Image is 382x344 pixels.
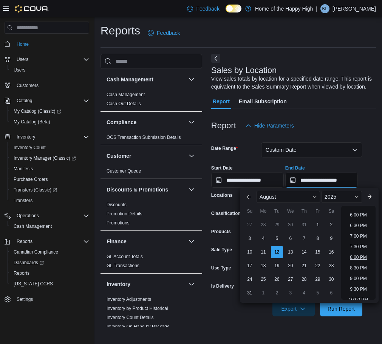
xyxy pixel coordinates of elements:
input: Dark Mode [226,5,241,12]
li: 9:30 PM [347,285,370,294]
span: Settings [17,296,33,302]
span: Purchase Orders [14,176,48,182]
span: 2025 [325,194,336,200]
div: day-24 [244,273,256,285]
div: Customer [101,167,202,179]
h3: Customer [107,152,131,160]
a: Promotions [107,220,130,226]
div: day-30 [325,273,337,285]
a: Inventory Adjustments [107,297,151,302]
span: Reports [17,238,32,244]
div: Kara Ludwar [320,4,329,13]
span: Inventory Count Details [107,314,154,321]
li: 7:30 PM [347,242,370,251]
div: day-4 [298,287,310,299]
label: Start Date [211,165,233,171]
a: Canadian Compliance [11,247,61,257]
a: [US_STATE] CCRS [11,279,56,288]
div: day-3 [285,287,297,299]
ul: Time [341,206,376,300]
span: Users [17,56,28,62]
a: Cash Management [107,92,145,97]
span: Report [213,94,230,109]
h3: Finance [107,238,127,245]
a: Cash Out Details [107,101,141,106]
button: Operations [2,210,92,221]
span: Customers [14,81,89,90]
button: Cash Management [187,75,196,84]
span: Inventory Count [11,143,89,152]
span: Cash Management [107,92,145,98]
a: Inventory Count Details [107,315,154,320]
a: Home [14,40,32,49]
div: day-3 [244,232,256,244]
label: Is Delivery [211,283,234,289]
button: [US_STATE] CCRS [8,279,92,289]
button: Inventory [187,280,196,289]
span: My Catalog (Beta) [14,119,50,125]
span: Inventory [17,134,35,140]
button: Hide Parameters [242,118,297,133]
button: Settings [2,294,92,305]
span: Hide Parameters [254,122,294,129]
span: Promotion Details [107,211,142,217]
div: day-1 [312,219,324,231]
a: My Catalog (Beta) [11,117,53,126]
div: August, 2025 [243,218,338,300]
div: day-29 [312,273,324,285]
label: Sale Type [211,247,232,253]
button: Compliance [187,118,196,127]
div: day-14 [298,246,310,258]
div: day-22 [312,260,324,272]
a: Dashboards [11,258,47,267]
button: Cash Management [107,76,186,83]
span: Inventory Adjustments [107,296,151,302]
a: Transfers (Classic) [8,185,92,195]
button: Inventory [107,280,186,288]
div: day-19 [271,260,283,272]
span: Run Report [328,305,355,313]
button: Cash Management [8,221,92,232]
span: Discounts [107,202,127,208]
span: My Catalog (Classic) [11,107,89,116]
div: day-17 [244,260,256,272]
span: Reports [14,270,29,276]
span: Feedback [196,5,219,12]
span: Reports [11,269,89,278]
span: Settings [14,294,89,304]
span: Catalog [14,96,89,105]
button: Inventory Count [8,142,92,153]
div: day-28 [298,273,310,285]
div: day-27 [285,273,297,285]
a: Transfers [11,196,36,205]
button: Customer [107,152,186,160]
a: GL Transactions [107,263,139,268]
span: Home [14,39,89,48]
button: Home [2,38,92,49]
button: Canadian Compliance [8,247,92,257]
span: GL Account Totals [107,254,143,260]
span: Purchase Orders [11,175,89,184]
span: OCS Transaction Submission Details [107,134,181,140]
li: 9:00 PM [347,274,370,283]
button: Discounts & Promotions [187,185,196,194]
div: day-10 [244,246,256,258]
a: Inventory by Product Historical [107,306,168,311]
div: Th [298,205,310,217]
label: End Date [285,165,305,171]
span: My Catalog (Classic) [14,108,61,114]
div: day-18 [257,260,269,272]
li: 6:30 PM [347,221,370,230]
label: Products [211,229,231,235]
div: day-23 [325,260,337,272]
button: Users [2,54,92,65]
div: day-26 [271,273,283,285]
h1: Reports [101,23,140,38]
span: Inventory Count [14,145,46,151]
button: Custom Date [261,142,362,157]
div: day-7 [298,232,310,244]
button: Reports [2,236,92,247]
div: day-15 [312,246,324,258]
span: Transfers (Classic) [14,187,57,193]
